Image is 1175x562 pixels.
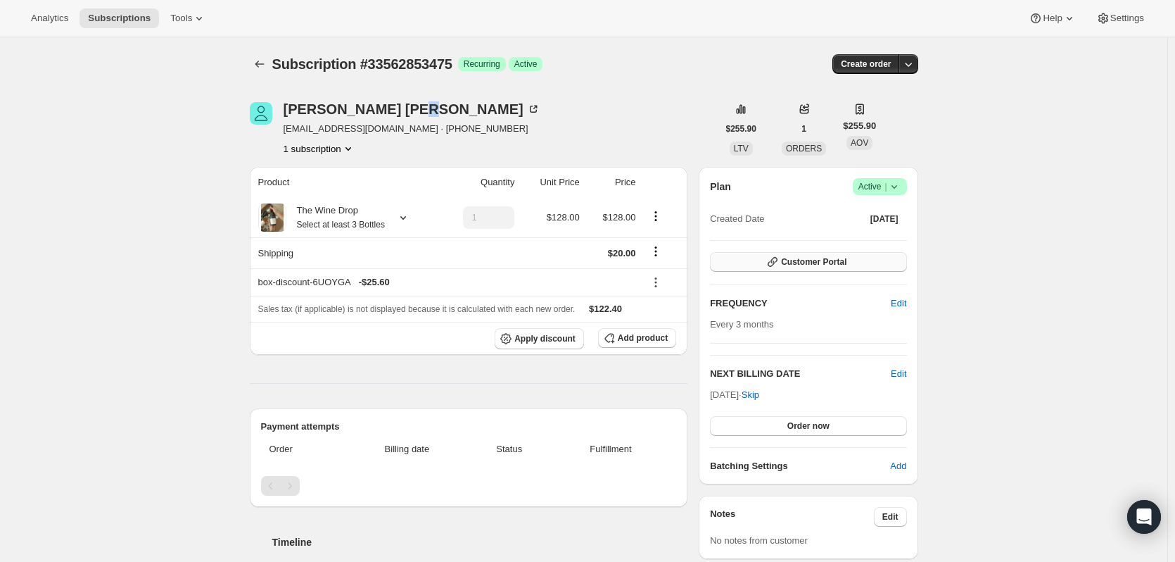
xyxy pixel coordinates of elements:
[882,511,898,523] span: Edit
[261,476,677,496] nav: Pagination
[547,212,580,223] span: $128.00
[284,102,540,116] div: [PERSON_NAME] [PERSON_NAME]
[284,122,540,136] span: [EMAIL_ADDRESS][DOMAIN_NAME] · [PHONE_NUMBER]
[261,434,345,465] th: Order
[286,204,385,232] div: The Wine Drop
[843,119,876,133] span: $255.90
[851,138,868,148] span: AOV
[882,455,915,477] button: Add
[870,213,898,225] span: [DATE]
[1088,8,1152,28] button: Settings
[284,142,355,156] button: Product actions
[710,389,759,400] span: [DATE] ·
[258,304,576,314] span: Sales tax (if applicable) is not displayed because it is calculated with each new order.
[710,535,808,546] span: No notes from customer
[726,123,756,135] span: $255.90
[297,220,385,230] small: Select at least 3 Bottles
[882,292,915,315] button: Edit
[710,212,764,226] span: Created Date
[88,13,151,24] span: Subscriptions
[618,332,668,344] span: Add product
[1043,13,1062,24] span: Help
[742,388,759,402] span: Skip
[23,8,77,28] button: Analytics
[1020,8,1084,28] button: Help
[733,384,768,406] button: Skip
[438,167,519,198] th: Quantity
[710,367,891,381] h2: NEXT BILLING DATE
[250,54,269,74] button: Subscriptions
[734,144,749,154] span: LTV
[841,58,891,70] span: Create order
[608,248,636,258] span: $20.00
[514,333,576,344] span: Apply discount
[250,102,272,125] span: Carolyn Barfoot
[781,256,846,268] span: Customer Portal
[891,367,906,381] button: Edit
[250,167,438,198] th: Product
[862,209,907,229] button: [DATE]
[1127,500,1161,534] div: Open Intercom Messenger
[710,416,906,436] button: Order now
[858,180,901,194] span: Active
[349,442,465,456] span: Billing date
[162,8,215,28] button: Tools
[554,442,668,456] span: Fulfillment
[890,459,906,473] span: Add
[170,13,192,24] span: Tools
[832,54,899,74] button: Create order
[464,58,500,70] span: Recurring
[891,296,906,311] span: Edit
[474,442,545,456] span: Status
[710,507,874,527] h3: Notes
[884,181,887,192] span: |
[793,119,815,139] button: 1
[603,212,636,223] span: $128.00
[250,237,438,268] th: Shipping
[359,275,390,289] span: - $25.60
[710,180,731,194] h2: Plan
[710,459,890,473] h6: Batching Settings
[598,328,676,348] button: Add product
[258,275,636,289] div: box-discount-6UOYGA
[786,144,822,154] span: ORDERS
[710,319,773,330] span: Every 3 months
[874,507,907,527] button: Edit
[495,328,584,349] button: Apply discount
[589,304,622,314] span: $122.40
[584,167,640,198] th: Price
[710,296,891,311] h2: FREQUENCY
[272,56,452,72] span: Subscription #33562853475
[644,208,667,224] button: Product actions
[801,123,806,135] span: 1
[514,58,538,70] span: Active
[80,8,159,28] button: Subscriptions
[272,535,688,549] h2: Timeline
[31,13,68,24] span: Analytics
[1110,13,1144,24] span: Settings
[261,420,677,434] h2: Payment attempts
[644,244,667,259] button: Shipping actions
[519,167,583,198] th: Unit Price
[787,420,830,432] span: Order now
[710,252,906,272] button: Customer Portal
[718,119,765,139] button: $255.90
